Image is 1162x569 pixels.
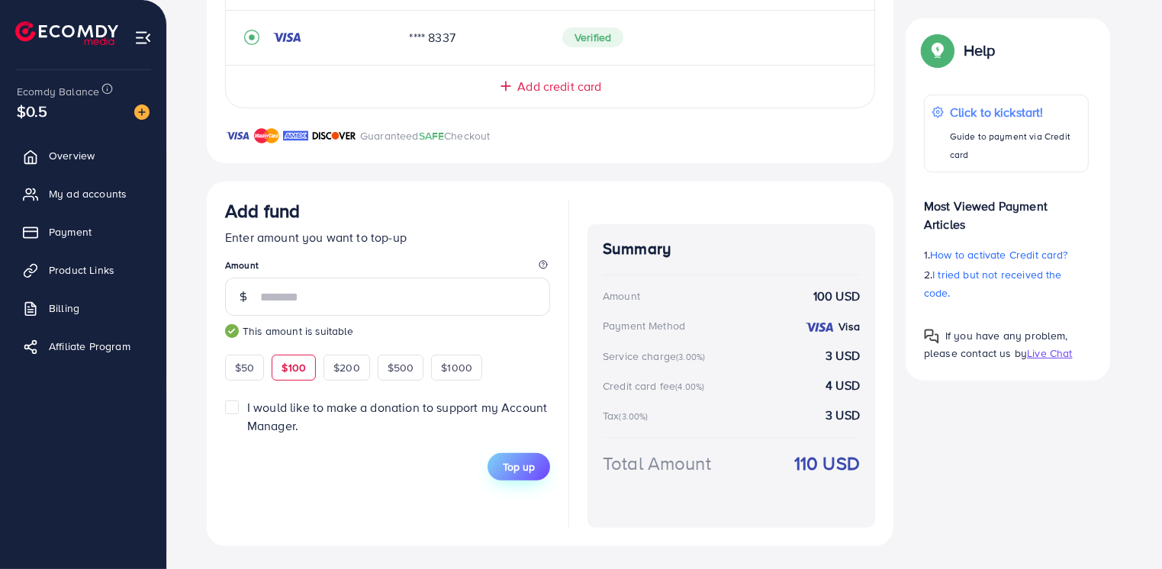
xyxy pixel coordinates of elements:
[813,288,860,305] strong: 100 USD
[11,217,155,247] a: Payment
[603,239,860,259] h4: Summary
[603,450,711,477] div: Total Amount
[333,360,360,375] span: $200
[254,127,279,145] img: brand
[49,224,92,239] span: Payment
[964,41,996,59] p: Help
[924,267,1062,301] span: I tried but not received the code.
[488,453,550,481] button: Top up
[282,360,306,375] span: $100
[11,140,155,171] a: Overview
[675,381,704,393] small: (4.00%)
[225,323,550,339] small: This amount is suitable
[388,360,414,375] span: $500
[17,84,99,99] span: Ecomdy Balance
[49,148,95,163] span: Overview
[603,408,653,423] div: Tax
[950,103,1080,121] p: Click to kickstart!
[283,127,308,145] img: brand
[17,100,48,122] span: $0.5
[794,450,860,477] strong: 110 USD
[603,349,710,364] div: Service charge
[225,259,550,278] legend: Amount
[225,228,550,246] p: Enter amount you want to top-up
[1097,500,1151,558] iframe: Chat
[11,331,155,362] a: Affiliate Program
[930,247,1067,262] span: How to activate Credit card?
[134,104,150,120] img: image
[924,265,1089,302] p: 2.
[225,127,250,145] img: brand
[826,347,860,365] strong: 3 USD
[676,351,705,363] small: (3.00%)
[503,459,535,474] span: Top up
[244,30,259,45] svg: record circle
[419,128,445,143] span: SAFE
[49,339,130,354] span: Affiliate Program
[603,288,640,304] div: Amount
[562,27,623,47] span: Verified
[619,410,648,423] small: (3.00%)
[49,262,114,278] span: Product Links
[950,127,1080,164] p: Guide to payment via Credit card
[272,31,302,43] img: credit
[11,293,155,323] a: Billing
[924,328,1068,361] span: If you have any problem, please contact us by
[15,21,118,45] img: logo
[225,324,239,338] img: guide
[235,360,254,375] span: $50
[247,399,547,433] span: I would like to make a donation to support my Account Manager.
[603,318,685,333] div: Payment Method
[225,200,300,222] h3: Add fund
[11,178,155,209] a: My ad accounts
[924,37,951,64] img: Popup guide
[826,377,860,394] strong: 4 USD
[134,29,152,47] img: menu
[517,78,601,95] span: Add credit card
[49,186,127,201] span: My ad accounts
[441,360,472,375] span: $1000
[839,319,860,334] strong: Visa
[312,127,356,145] img: brand
[924,185,1089,233] p: Most Viewed Payment Articles
[11,255,155,285] a: Product Links
[603,378,710,394] div: Credit card fee
[804,321,835,333] img: credit
[924,246,1089,264] p: 1.
[360,127,491,145] p: Guaranteed Checkout
[924,329,939,344] img: Popup guide
[1027,346,1072,361] span: Live Chat
[826,407,860,424] strong: 3 USD
[49,301,79,316] span: Billing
